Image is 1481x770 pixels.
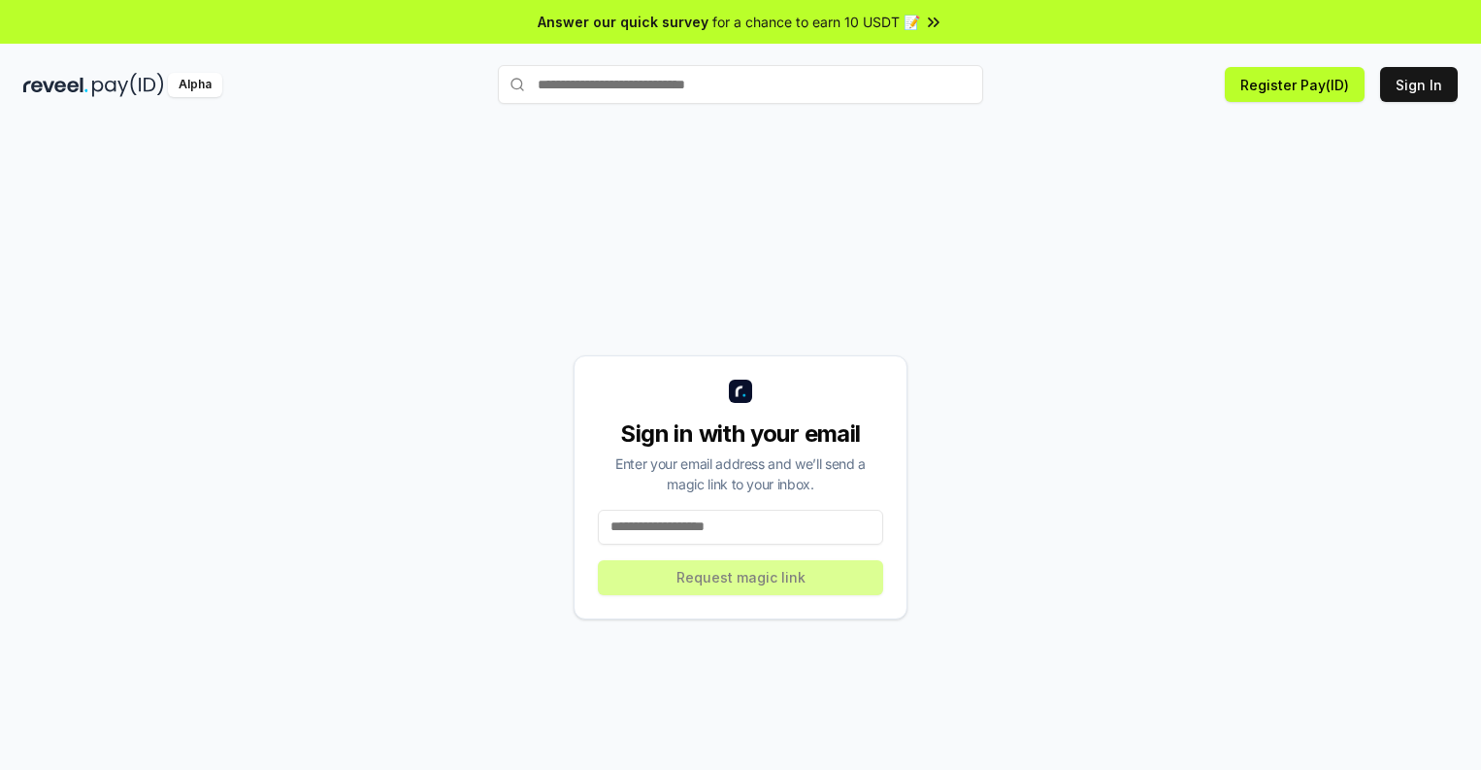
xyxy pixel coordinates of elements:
button: Register Pay(ID) [1225,67,1365,102]
button: Sign In [1380,67,1458,102]
div: Sign in with your email [598,418,883,450]
img: reveel_dark [23,73,88,97]
span: for a chance to earn 10 USDT 📝 [712,12,920,32]
img: pay_id [92,73,164,97]
div: Alpha [168,73,222,97]
img: logo_small [729,380,752,403]
div: Enter your email address and we’ll send a magic link to your inbox. [598,453,883,494]
span: Answer our quick survey [538,12,708,32]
